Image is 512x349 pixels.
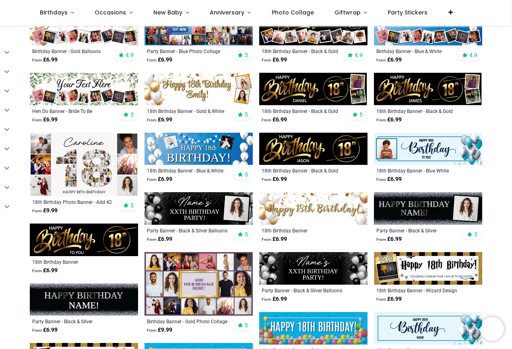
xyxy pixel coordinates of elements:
span: From [147,58,157,62]
div: 18th Birthday Banner - Black & Gold [262,48,344,54]
img: Personalised Happy 18th Birthday Banner - Black & Gold - Custom Name [259,133,367,165]
a: 18th Birthday Banner [32,259,115,265]
img: Personalised Happy Birthday Banner - Blue & White - 9 Photo Upload [374,13,482,45]
a: Birthday Banner - Gold Photo Collage [147,318,229,324]
strong: £ 6.99 [262,56,287,64]
a: Hen Do Banner - Bride To Be [32,108,115,114]
span: 5 [245,231,248,238]
a: 18th Birthday Banner - Black & Gold [262,167,344,174]
span: 5 [245,111,248,118]
strong: £ 9.99 [32,207,58,215]
span: Anniversary [210,8,244,16]
img: Personalised Happy Birthday Banner - Gold Balloons - 9 Photo Upload [30,13,138,45]
img: Personalised Party Banner - Black & Silver - Custom Text & 1 Photo [374,192,482,225]
a: Birthday Banner - Gold Balloons [32,48,115,54]
a: Birthday Banner - Blue & White [376,48,459,54]
span: 4.9 [126,51,134,59]
strong: £ 6.99 [376,175,402,183]
span: New Baby [153,8,182,16]
img: Personalised Hen Do Banner - Bride To Be - 9 Photo Upload [30,73,138,105]
div: 18th Birthday Banner [262,227,344,234]
span: 5 [245,51,248,59]
img: Personalised Happy 18th Birthday Banner - Blue White Balloons - 1 Photo Upload [374,133,482,165]
span: From [32,118,42,122]
img: Personalised Happy 18th Birthday Banner - Black & Gold - Custom Name & 2 Photo Upload [259,73,367,105]
span: Party Stickers [388,8,427,16]
span: 5 [130,202,134,209]
div: 18th Birthday Banner - Black & Gold [376,108,459,114]
span: Occasions [95,8,126,16]
img: Personalised Party Banner - Black & Silver - Custom Text [30,283,138,316]
img: Personalised Party Banner - Blue Photo Collage - Custom Text & 30 Photo Upload [145,13,253,45]
span: From [262,177,271,182]
span: From [147,177,157,182]
img: Personalised Party Banner - Black & Silver Balloons - Custom Text [259,252,367,285]
span: 5 [245,322,248,329]
img: Personalised Happy 18th Birthday Banner - Black & Gold - 2 Photo Upload [374,73,482,105]
strong: £ 6.99 [262,235,287,243]
strong: £ 6.99 [147,56,172,64]
a: 18th Birthday Photo Banner - Add 42 Photos [32,199,115,205]
span: 5 [245,171,248,178]
span: 5 [359,111,363,118]
span: Photo Collage [272,8,314,16]
div: Party Banner - Black & Silver Balloons [262,287,344,294]
img: Personalised Happy 18th Birthday Banner - Wizard Design - 1 Photo Upload [374,252,482,285]
a: 18th Birthday Banner - Black & Gold [262,108,344,114]
span: 5 [130,111,134,118]
img: Happy 18th Birthday Banner - Gold & White Balloons [259,192,367,225]
img: Personalised Happy 18th Birthday Banner - Blue & White - 2 Photo Upload [145,133,253,165]
img: Happy 18th Birthday Banner - Balloons - Custom Text [259,312,367,345]
span: 5 [474,231,477,238]
span: From [376,297,386,302]
strong: £ 6.99 [32,56,58,64]
a: 18th Birthday Banner - Gold & White Balloons [147,108,229,114]
strong: £ 6.99 [147,175,172,183]
span: From [147,118,157,122]
img: Happy 18th Birthday Banner - Black & Gold [30,224,138,256]
span: From [32,58,42,62]
strong: £ 6.99 [262,295,287,303]
a: Party Banner - Blue Photo Collage [147,48,229,54]
span: Birthdays [40,8,68,16]
span: From [376,177,386,182]
strong: £ 6.99 [147,235,172,243]
span: 4.9 [355,51,363,59]
strong: £ 6.99 [376,116,402,124]
span: From [147,237,157,242]
span: From [32,209,42,213]
img: Personalised Birthday Backdrop Banner - Gold Photo Collage - 16 Photo Upload [145,252,253,316]
span: From [376,118,386,122]
a: Party Banner - Black & Silver [376,227,459,234]
a: 18th Birthday Banner - Blue White Balloons [376,167,459,174]
a: Party Banner - Black & Silver Balloons [147,227,229,234]
span: From [376,237,386,242]
strong: £ 6.99 [262,175,287,183]
strong: £ 9.99 [147,326,172,334]
span: Giftwrap [334,8,361,16]
strong: £ 6.99 [32,326,58,334]
img: Personalised Happy 18th Birthday Banner - Gold & White Balloons - 2 Photo Upload [145,73,253,105]
strong: £ 6.99 [32,116,58,124]
span: From [262,118,271,122]
img: Personalised 18th Birthday Photo Banner - Add 42 Photos - Custom Text [30,133,138,196]
strong: £ 6.99 [376,295,402,303]
span: From [147,328,157,333]
a: 18th Birthday Banner - Wizard Design [376,287,459,294]
div: Party Banner - Black & Silver [32,318,115,324]
img: Personalised Party Banner - Black & Silver Balloons - Custom Text & 1 Photo Upload [145,192,253,225]
span: From [32,269,42,273]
